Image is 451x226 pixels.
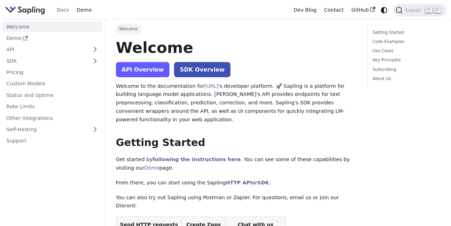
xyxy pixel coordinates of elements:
[2,90,102,100] a: Status and Uptime
[434,7,441,13] kbd: K
[53,5,73,16] a: Docs
[116,24,357,34] nav: Breadcrumbs
[393,4,446,17] button: Search (Command+K)
[116,194,357,210] p: You can also try out Sapling using Postman or Zapier. For questions, email us or join our Discord:
[2,124,102,135] a: Self-Hosting
[373,75,438,82] a: About Us
[116,155,357,172] p: Get started by . You can see some of these capabilities by visiting our page.
[373,29,438,36] a: Getting Started
[88,44,102,55] button: Expand sidebar category 'API'
[2,102,102,112] a: Rate Limits
[116,62,169,77] a: API Overview
[2,44,88,55] a: API
[373,38,438,45] a: Code Examples
[2,56,88,66] a: SDK
[73,5,95,16] a: Demo
[373,66,438,73] a: Subscribing
[2,79,102,89] a: Custom Models
[347,5,379,16] a: GitHub
[2,67,102,78] a: Pricing
[5,5,45,15] img: Sapling.ai
[2,136,102,146] a: Support
[425,7,432,13] kbd: ⌘
[290,5,320,16] a: Dev Blog
[116,82,357,124] p: Welcome to the documentation for 's developer platform. 🚀 Sapling is a platform for building lang...
[2,33,102,43] a: Demo
[257,180,269,185] a: SDK
[204,83,218,89] a: [URL]
[373,48,438,54] a: Use Cases
[5,5,48,15] a: Sapling.ai
[174,62,230,77] a: SDK Overview
[2,113,102,123] a: Other Integrations
[373,57,438,63] a: Key Principles
[226,180,252,185] a: HTTP API
[116,136,357,149] h2: Getting Started
[379,5,389,15] button: Switch between dark and light mode (currently system mode)
[320,5,348,16] a: Contact
[144,165,159,171] a: Demo
[116,179,357,187] p: From there, you can start using the Sapling or .
[116,38,357,57] h1: Welcome
[153,157,241,162] a: following the instructions here
[2,22,102,32] a: Welcome
[88,56,102,66] button: Expand sidebar category 'SDK'
[403,7,425,13] span: Search
[116,24,141,34] span: Welcome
